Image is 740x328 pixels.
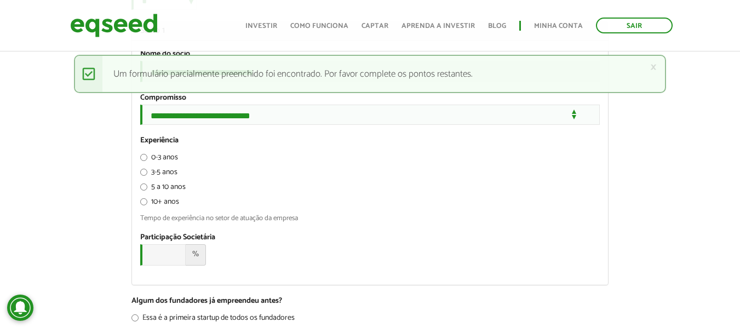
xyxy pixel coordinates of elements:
[131,314,139,321] input: Essa é a primeira startup de todos os fundadores
[534,22,583,30] a: Minha conta
[140,198,147,205] input: 10+ anos
[140,50,190,58] label: Nome do sócio
[140,137,179,145] label: Experiência
[74,55,666,93] div: Um formulário parcialmente preenchido foi encontrado. Por favor complete os pontos restantes.
[140,154,147,161] input: 0-3 anos
[140,169,147,176] input: 3-5 anos
[140,198,179,209] label: 10+ anos
[186,244,206,266] span: %
[140,154,178,165] label: 0-3 anos
[401,22,475,30] a: Aprenda a investir
[140,215,600,222] div: Tempo de experiência no setor de atuação da empresa
[245,22,277,30] a: Investir
[290,22,348,30] a: Como funciona
[140,234,215,241] label: Participação Societária
[140,183,186,194] label: 5 a 10 anos
[488,22,506,30] a: Blog
[362,22,388,30] a: Captar
[131,297,282,305] label: Algum dos fundadores já empreendeu antes?
[596,18,673,33] a: Sair
[70,11,158,40] img: EqSeed
[131,314,295,325] label: Essa é a primeira startup de todos os fundadores
[650,61,657,73] a: ×
[140,183,147,191] input: 5 a 10 anos
[140,169,177,180] label: 3-5 anos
